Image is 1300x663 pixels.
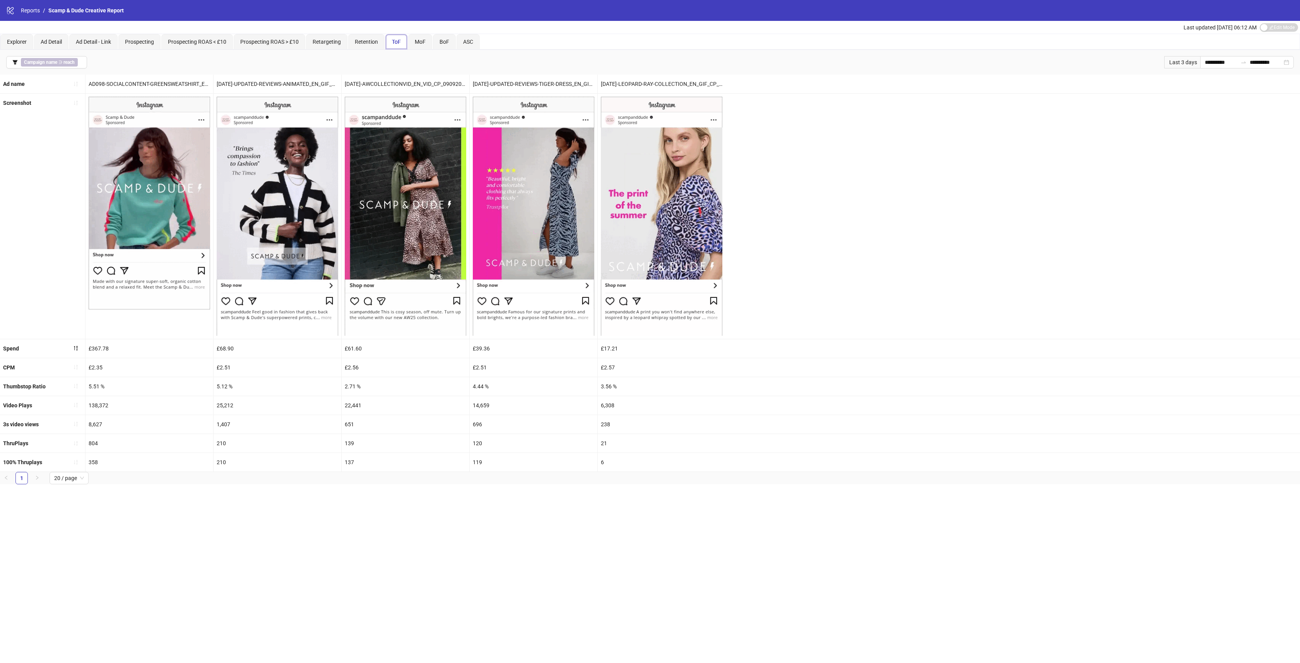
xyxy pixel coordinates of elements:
[415,39,426,45] span: MoF
[598,339,725,358] div: £17.21
[35,475,39,480] span: right
[73,402,79,408] span: sort-ascending
[3,383,46,390] b: Thumbstop Ratio
[3,440,28,446] b: ThruPlays
[50,472,89,484] div: Page Size
[43,6,45,15] li: /
[63,60,75,65] b: reach
[73,345,79,351] span: sort-descending
[440,39,449,45] span: BoF
[392,39,401,45] span: ToF
[41,39,62,45] span: Ad Detail
[19,6,41,15] a: Reports
[470,434,597,453] div: 120
[3,459,42,465] b: 100% Thruplays
[73,364,79,370] span: sort-ascending
[342,75,469,93] div: [DATE]-AWCOLLECTIONVID_EN_VID_CP_09092025_F_CC_SC1_USP11_BAU
[470,453,597,472] div: 119
[342,377,469,396] div: 2.71 %
[214,339,341,358] div: £68.90
[342,358,469,377] div: £2.56
[73,460,79,465] span: sort-ascending
[3,364,15,371] b: CPM
[214,453,341,472] div: 210
[1184,24,1257,31] span: Last updated [DATE] 06:12 AM
[473,97,594,335] img: Screenshot 120232426731340005
[86,377,213,396] div: 5.51 %
[73,421,79,427] span: sort-ascending
[86,396,213,415] div: 138,372
[3,81,25,87] b: Ad name
[345,97,466,335] img: Screenshot 120234184947240005
[31,472,43,484] li: Next Page
[4,475,9,480] span: left
[48,7,124,14] span: Scamp & Dude Creative Report
[240,39,299,45] span: Prospecting ROAS > £10
[3,421,39,427] b: 3s video views
[470,339,597,358] div: £39.36
[598,75,725,93] div: [DATE]-LEOPARD-RAY-COLLECTION_EN_GIF_CP_23072025_F_CC_SC1_USP11_DRESSES
[86,75,213,93] div: AD098-SOCIALCONTENT-GREENSWEATSHIRT_EN_VID_PP_22052025_F_CC_SC24_USP11_SOCIALCONTENT
[598,415,725,434] div: 238
[73,383,79,389] span: sort-ascending
[168,39,226,45] span: Prospecting ROAS < £10
[217,97,338,335] img: Screenshot 120232426580970005
[3,100,31,106] b: Screenshot
[214,434,341,453] div: 210
[7,39,27,45] span: Explorer
[3,345,19,352] b: Spend
[313,39,341,45] span: Retargeting
[73,100,79,106] span: sort-ascending
[598,396,725,415] div: 6,308
[76,39,111,45] span: Ad Detail - Link
[214,358,341,377] div: £2.51
[470,75,597,93] div: [DATE]-UPDATED-REVIEWS-TIGER-DRESS_EN_GIF_CP_12082025_F_CC_SC1_USP11_NEW-IN
[598,434,725,453] div: 21
[86,339,213,358] div: £367.78
[463,39,473,45] span: ASC
[470,358,597,377] div: £2.51
[21,58,78,67] span: ∋
[6,56,87,68] button: Campaign name ∋ reach
[86,358,213,377] div: £2.35
[54,472,84,484] span: 20 / page
[342,434,469,453] div: 139
[73,441,79,446] span: sort-ascending
[12,60,18,65] span: filter
[89,97,210,309] img: Screenshot 120226734638270005
[86,453,213,472] div: 358
[31,472,43,484] button: right
[601,97,722,335] img: Screenshot 120232179650430005
[214,75,341,93] div: [DATE]-UPDATED-REVIEWS-ANIMATED_EN_GIF_CP_12082025_F_CC_SC1_USP11_NEW-IN
[598,453,725,472] div: 6
[214,415,341,434] div: 1,407
[470,415,597,434] div: 696
[214,377,341,396] div: 5.12 %
[470,377,597,396] div: 4.44 %
[1164,56,1200,68] div: Last 3 days
[342,415,469,434] div: 651
[598,358,725,377] div: £2.57
[16,472,27,484] a: 1
[214,396,341,415] div: 25,212
[598,377,725,396] div: 3.56 %
[3,402,32,408] b: Video Plays
[342,396,469,415] div: 22,441
[24,60,57,65] b: Campaign name
[470,396,597,415] div: 14,659
[86,415,213,434] div: 8,627
[355,39,378,45] span: Retention
[342,339,469,358] div: £61.60
[1240,59,1247,65] span: swap-right
[342,453,469,472] div: 137
[86,434,213,453] div: 804
[125,39,154,45] span: Prospecting
[15,472,28,484] li: 1
[73,81,79,87] span: sort-ascending
[1240,59,1247,65] span: to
